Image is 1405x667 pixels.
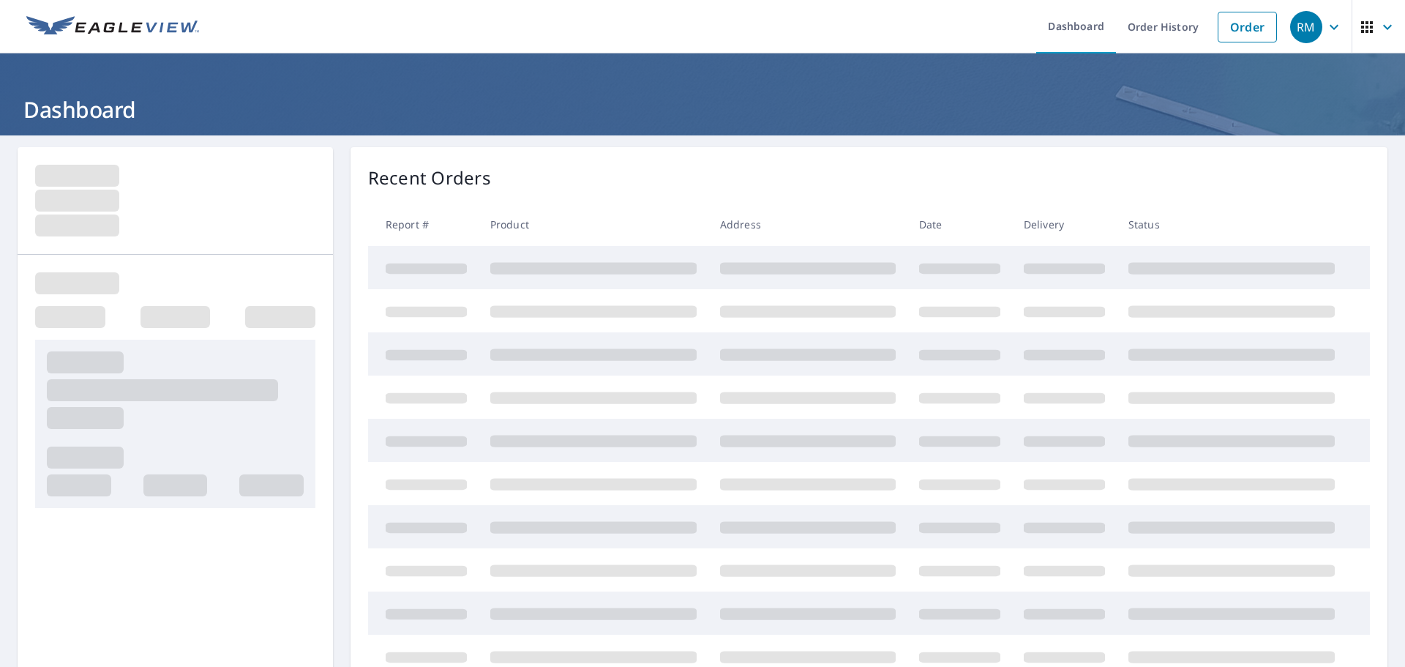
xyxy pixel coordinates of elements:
[368,165,491,191] p: Recent Orders
[479,203,708,246] th: Product
[368,203,479,246] th: Report #
[708,203,907,246] th: Address
[18,94,1387,124] h1: Dashboard
[1290,11,1322,43] div: RM
[1218,12,1277,42] a: Order
[26,16,199,38] img: EV Logo
[907,203,1012,246] th: Date
[1117,203,1346,246] th: Status
[1012,203,1117,246] th: Delivery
